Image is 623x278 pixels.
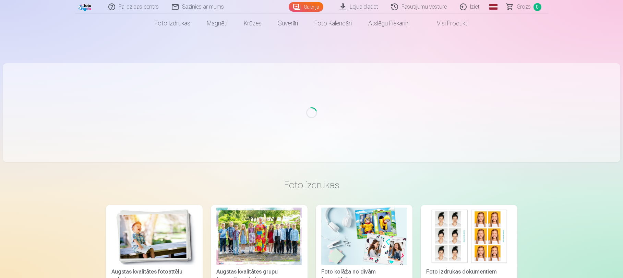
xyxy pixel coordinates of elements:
[199,14,236,33] a: Magnēti
[111,208,197,265] img: Augstas kvalitātes fotoattēlu izdrukas
[236,14,270,33] a: Krūzes
[534,3,541,11] span: 0
[423,268,515,276] div: Foto izdrukas dokumentiem
[517,3,531,11] span: Grozs
[321,208,407,265] img: Foto kolāža no divām fotogrāfijām
[146,14,199,33] a: Foto izdrukas
[426,208,512,265] img: Foto izdrukas dokumentiem
[360,14,418,33] a: Atslēgu piekariņi
[306,14,360,33] a: Foto kalendāri
[418,14,477,33] a: Visi produkti
[111,179,512,191] h3: Foto izdrukas
[270,14,306,33] a: Suvenīri
[289,2,323,12] a: Galerija
[78,3,93,11] img: /fa1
